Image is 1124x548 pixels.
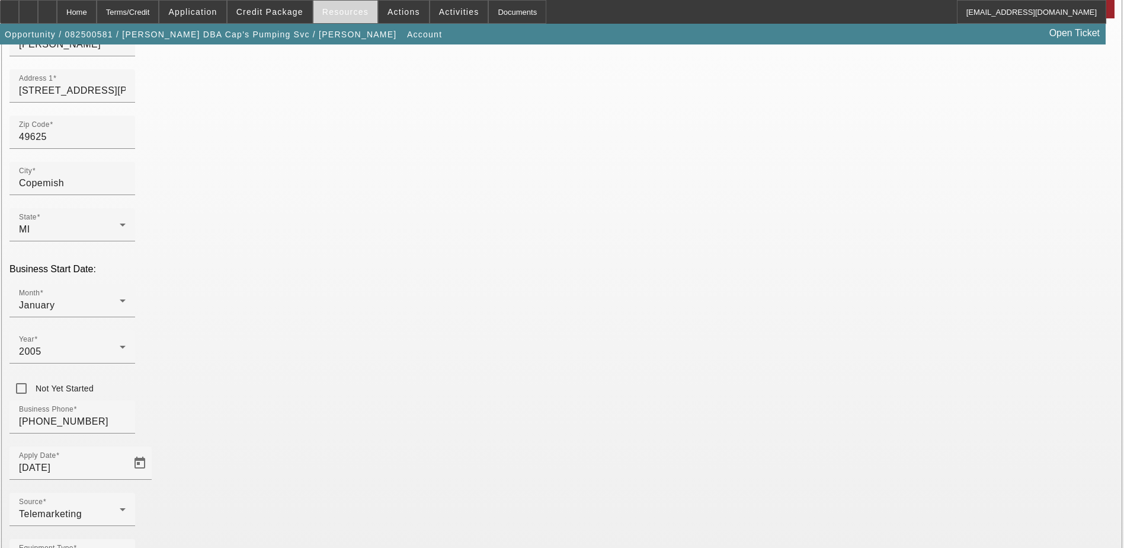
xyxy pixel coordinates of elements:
span: Telemarketing [19,509,82,519]
mat-label: State [19,214,37,221]
mat-label: Month [19,289,40,297]
mat-label: Apply Date [19,452,56,460]
button: Open calendar [128,451,152,475]
mat-label: Address 1 [19,75,53,82]
button: Resources [313,1,377,23]
p: Business Start Date: [9,264,1115,275]
span: Opportunity / 082500581 / [PERSON_NAME] DBA Cap's Pumping Svc / [PERSON_NAME] [5,30,397,39]
span: Activities [439,7,479,17]
span: Actions [388,7,420,17]
span: Resources [322,7,369,17]
mat-label: Business Phone [19,406,73,413]
button: Application [159,1,226,23]
span: Account [407,30,442,39]
mat-label: Zip Code [19,121,50,129]
mat-label: Year [19,336,34,343]
button: Activities [430,1,488,23]
mat-label: City [19,167,32,175]
span: Application [168,7,217,17]
span: January [19,300,55,310]
button: Actions [379,1,429,23]
span: MI [19,224,30,234]
button: Account [404,24,445,45]
a: Open Ticket [1045,23,1104,43]
span: 2005 [19,346,41,356]
label: Not Yet Started [33,383,94,394]
mat-label: Source [19,498,43,506]
span: Credit Package [236,7,303,17]
button: Credit Package [228,1,312,23]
